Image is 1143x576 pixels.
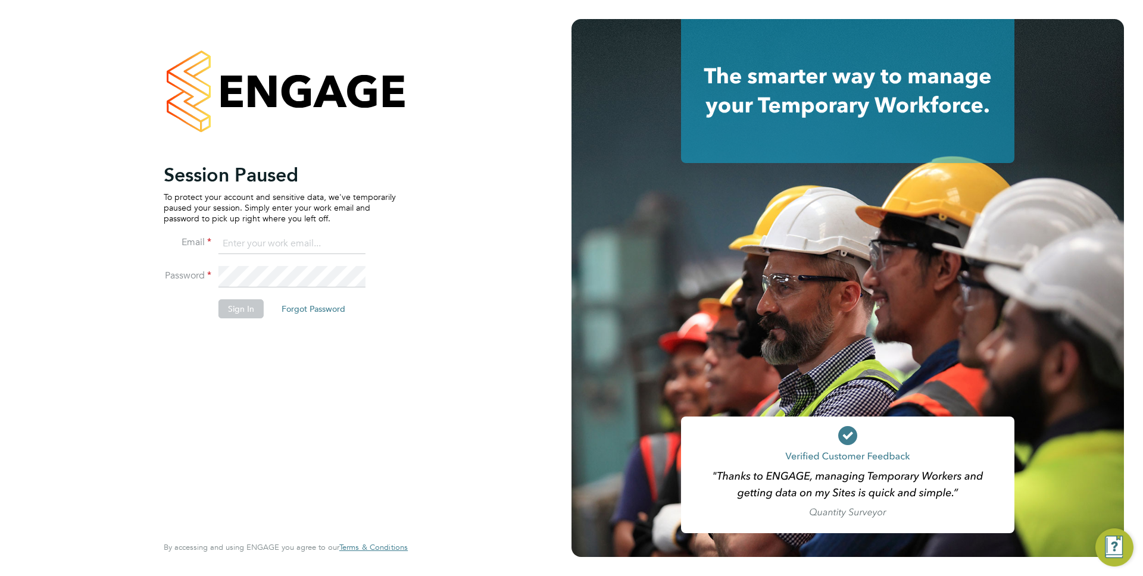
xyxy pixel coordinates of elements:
label: Email [164,236,211,249]
span: By accessing and using ENGAGE you agree to our [164,542,408,552]
h2: Session Paused [164,163,396,187]
input: Enter your work email... [218,233,366,255]
p: To protect your account and sensitive data, we've temporarily paused your session. Simply enter y... [164,192,396,224]
a: Terms & Conditions [339,543,408,552]
label: Password [164,270,211,282]
button: Forgot Password [272,299,355,318]
button: Engage Resource Center [1095,528,1133,566]
button: Sign In [218,299,264,318]
span: Terms & Conditions [339,542,408,552]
